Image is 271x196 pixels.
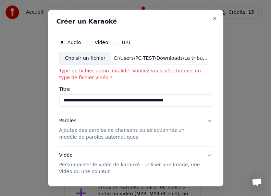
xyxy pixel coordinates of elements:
[59,117,76,124] div: Paroles
[59,146,212,181] button: VidéoPersonnaliser le vidéo de karaoké : utiliser une image, une vidéo ou une couleur
[59,162,201,175] p: Personnaliser le vidéo de karaoké : utiliser une image, une vidéo ou une couleur
[59,112,212,146] button: ParolesAjoutez des paroles de chansons ou sélectionnez un modèle de paroles automatiques
[59,152,201,175] div: Vidéo
[60,52,111,65] div: Choisir un fichier
[57,18,215,25] h2: Créer un Karaoké
[67,40,81,45] label: Audio
[111,55,212,62] div: C:\Users\PC-TEST\Downloads\La tribu de Dana - Manau Karaoke Version KaraFun - Copie.mp4
[59,68,212,81] p: Type de fichier audio invalide. Vouliez-vous sélectionner un type de fichier vidéo ?
[59,127,201,141] p: Ajoutez des paroles de chansons ou sélectionnez un modèle de paroles automatiques
[95,40,108,45] label: Vidéo
[122,40,132,45] label: URL
[59,87,212,92] label: Titre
